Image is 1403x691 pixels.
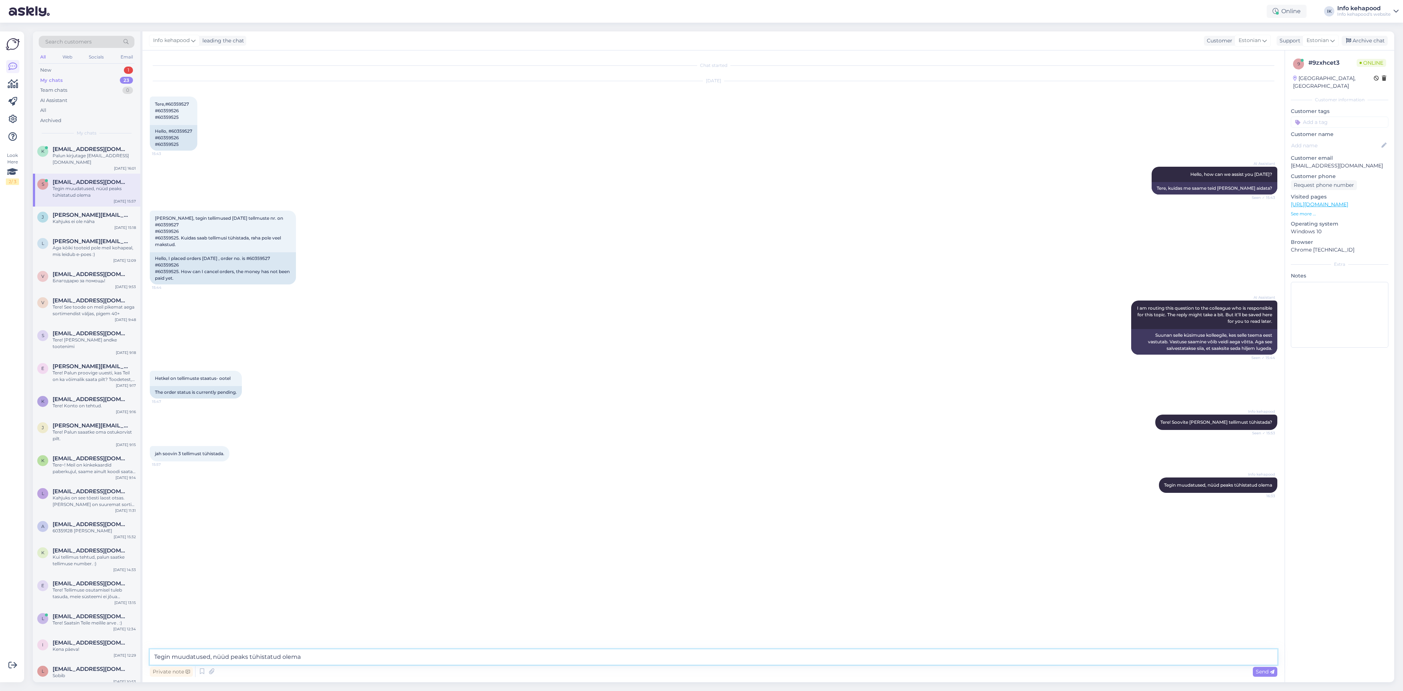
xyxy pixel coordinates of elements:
[1164,482,1272,488] span: Tegin muudatused, nüüd peaks tühistatud olema
[1248,493,1275,499] span: 16:33
[45,38,92,46] span: Search customers
[1291,117,1388,128] input: Add a tag
[155,451,224,456] span: jah soovin 3 tellimust tühistada.
[1291,131,1388,138] p: Customer name
[53,639,129,646] span: iive.molokov@gmail.com
[53,152,136,166] div: Palun kirjutage [EMAIL_ADDRESS][DOMAIN_NAME]
[1152,182,1277,195] div: Tere, kuidas me saame teid [PERSON_NAME] aidata?
[53,495,136,508] div: Kahjuks on see tõesti laost otsas. [PERSON_NAME] on suuremat sorti tootmisprobleemid. Hankija ei ...
[124,67,133,74] div: 1
[152,285,179,290] span: 15:44
[77,130,96,136] span: My chats
[53,620,136,626] div: Tere! Saatsin Teile meilile arve . :)
[115,475,136,480] div: [DATE] 9:14
[113,567,136,573] div: [DATE] 14:33
[122,87,133,94] div: 0
[199,37,244,45] div: leading the chat
[42,333,44,338] span: S
[41,300,44,305] span: v
[53,271,129,277] span: verusja@bk.ru
[1342,36,1388,46] div: Archive chat
[42,181,44,187] span: s
[1277,37,1300,45] div: Support
[53,547,129,554] span: K2rtkaldre@gmail.com
[53,370,136,383] div: Tere! Palun proovige uuesti, kas Teil on ka võimalik saata pilt? Toodetest, mis soovite
[53,245,136,258] div: Aga kõiki tooteid pole meil kohapeal, mis leidub e-poes :)
[150,78,1277,84] div: [DATE]
[1291,180,1357,190] div: Request phone number
[1239,37,1261,45] span: Estonian
[53,146,129,152] span: kulvo54@gmail.com
[6,178,19,185] div: 2 / 3
[1267,5,1307,18] div: Online
[150,667,193,677] div: Private note
[1291,162,1388,170] p: [EMAIL_ADDRESS][DOMAIN_NAME]
[53,455,129,462] span: kaarel@muvor.ee
[42,668,44,674] span: l
[53,646,136,653] div: Kena päeva!
[1291,107,1388,115] p: Customer tags
[1248,430,1275,436] span: Seen ✓ 15:53
[1291,272,1388,280] p: Notes
[53,218,136,225] div: Kahjuks ei ole näha
[153,37,190,45] span: Info kehapood
[1307,37,1329,45] span: Estonian
[1131,329,1277,355] div: Suunan selle küsimuse kolleegile, kes selle teema eest vastutab. Vastuse saamine võib veidi aega ...
[40,97,67,104] div: AI Assistant
[41,399,45,404] span: k
[6,152,19,185] div: Look Here
[152,151,179,156] span: 15:43
[1190,171,1272,177] span: Hello, how can we assist you [DATE]?
[53,672,136,679] div: Sobib
[40,67,51,74] div: New
[1291,201,1348,208] a: [URL][DOMAIN_NAME]
[41,524,45,529] span: a
[116,350,136,355] div: [DATE] 9:18
[115,317,136,322] div: [DATE] 9:48
[87,52,105,62] div: Socials
[1291,246,1388,254] p: Chrome [TECHNICAL_ID]
[119,52,134,62] div: Email
[42,616,44,621] span: l
[1337,5,1399,17] a: Info kehapoodInfo kehapood's website
[53,528,136,534] div: 60359128 [PERSON_NAME]
[53,185,136,199] div: Tegin muudatused, nüüd peaks tühistatud olema
[42,425,44,430] span: j
[113,679,136,684] div: [DATE] 10:53
[6,37,20,51] img: Askly Logo
[53,488,129,495] span: leigi.onga@gmail.com
[155,215,284,247] span: [PERSON_NAME], tegin tellimused [DATE] tellmuste nr. on #60359527 #60359526 #60359525. Kuidas saa...
[53,554,136,567] div: Kui tellimus tehtud, palun saatke tellimuse number. :)
[61,52,74,62] div: Web
[1204,37,1232,45] div: Customer
[1337,5,1391,11] div: Info kehapood
[155,375,231,381] span: Hetkel on tellimuste staatus- ootel
[116,383,136,388] div: [DATE] 9:17
[1324,6,1334,16] div: IK
[1337,11,1391,17] div: Info kehapood's website
[41,458,45,463] span: k
[1248,355,1275,360] span: Seen ✓ 15:44
[150,252,296,284] div: Hello, I placed orders [DATE] , order no. is #60359527 #60359526 #60359525. How can I cancel orde...
[53,277,136,284] div: Благодарю за помощь!
[1291,228,1388,235] p: Windows 10
[1248,409,1275,414] span: Info kehapood
[1248,472,1275,477] span: Info kehapood
[53,580,129,587] span: eo.puuleht@hotmail.com
[1137,305,1273,324] span: I am routing this question to the colleague who is responsible for this topic. The reply might ta...
[53,403,136,409] div: Tere! Konto on tehtud.
[1291,193,1388,201] p: Visited pages
[113,258,136,263] div: [DATE] 12:09
[39,52,47,62] div: All
[116,409,136,415] div: [DATE] 9:16
[41,583,44,588] span: e
[1248,161,1275,166] span: AI Assistant
[53,304,136,317] div: Tere! See toode on meil pikemat aega sortimendist väljas, pigem 40+
[1248,195,1275,200] span: Seen ✓ 15:43
[1293,75,1374,90] div: [GEOGRAPHIC_DATA], [GEOGRAPHIC_DATA]
[53,337,136,350] div: Tere! [PERSON_NAME] andke tootenimi
[150,62,1277,69] div: Chat started
[53,212,129,218] span: Jana.merimaa@gmail.com
[152,399,179,404] span: 15:47
[114,534,136,540] div: [DATE] 15:32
